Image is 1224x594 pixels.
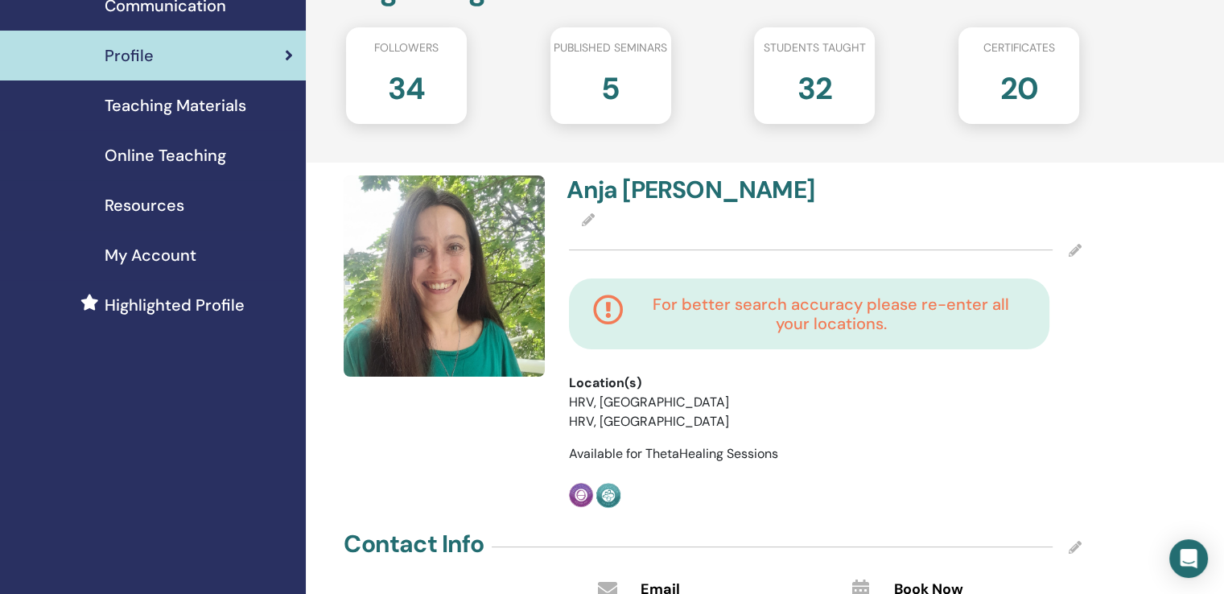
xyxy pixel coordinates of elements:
h2: 34 [388,63,425,108]
span: Teaching Materials [105,93,246,118]
img: default.jpg [344,175,545,377]
span: Available for ThetaHealing Sessions [569,445,778,462]
h2: 20 [999,63,1037,108]
li: HRV, [GEOGRAPHIC_DATA] [569,412,769,431]
span: Online Teaching [105,143,226,167]
span: Resources [105,193,184,217]
h2: 5 [601,63,620,108]
h4: Contact Info [344,530,483,559]
span: Highlighted Profile [105,293,245,317]
h4: For better search accuracy please re-enter all your locations. [637,295,1025,333]
span: Certificates [983,39,1054,56]
div: Open Intercom Messenger [1169,539,1208,578]
span: Profile [105,43,154,68]
span: Followers [374,39,439,56]
h4: Anja [PERSON_NAME] [567,175,815,204]
h2: 32 [797,63,832,108]
span: My Account [105,243,196,267]
li: HRV, [GEOGRAPHIC_DATA] [569,393,769,412]
span: Published seminars [554,39,667,56]
span: Location(s) [569,373,641,393]
span: Students taught [764,39,866,56]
